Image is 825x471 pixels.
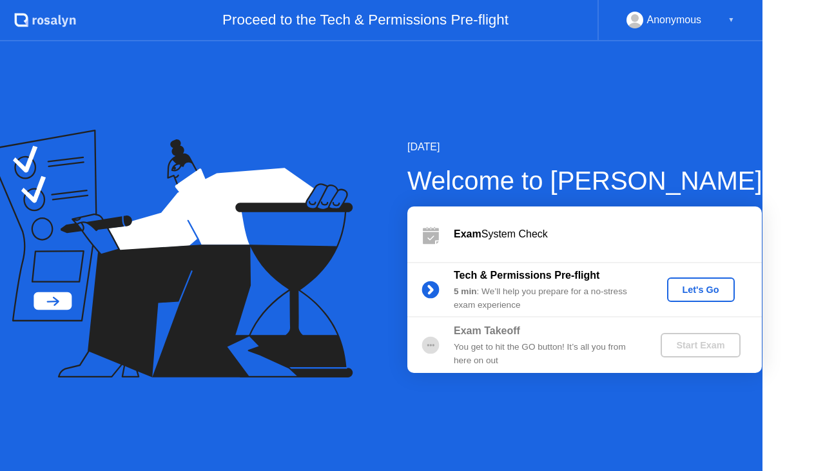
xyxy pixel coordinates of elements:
div: [DATE] [407,139,762,155]
b: Tech & Permissions Pre-flight [454,270,599,281]
b: Exam Takeoff [454,325,520,336]
b: Exam [454,228,481,239]
div: Let's Go [672,285,730,295]
div: Start Exam [666,340,735,350]
div: ▼ [728,12,734,28]
div: You get to hit the GO button! It’s all you from here on out [454,341,639,367]
b: 5 min [454,286,477,296]
button: Start Exam [661,333,740,357]
div: Anonymous [647,12,702,28]
div: : We’ll help you prepare for a no-stress exam experience [454,285,639,312]
button: Let's Go [667,277,735,302]
div: Welcome to [PERSON_NAME] [407,161,762,200]
div: System Check [454,226,762,242]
